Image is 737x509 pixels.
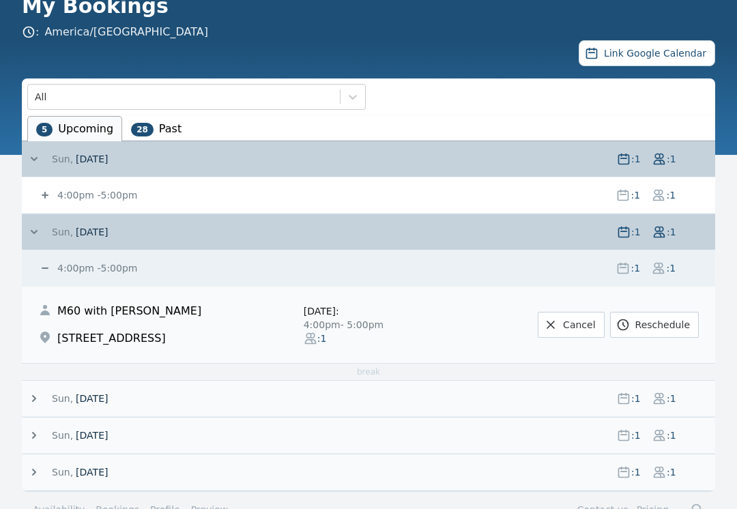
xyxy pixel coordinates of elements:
[304,319,437,332] div: 4:00pm - 5:00pm
[122,117,190,142] li: Past
[57,304,201,320] span: M60 with [PERSON_NAME]
[55,190,137,201] small: 4:00pm - 5:00pm
[304,305,437,319] div: [DATE] :
[55,263,137,274] small: 4:00pm - 5:00pm
[665,189,676,203] span: : 1
[22,25,208,41] span: :
[44,26,208,39] a: America/[GEOGRAPHIC_DATA]
[631,466,641,480] span: : 1
[631,392,641,406] span: : 1
[76,153,108,166] span: [DATE]
[76,429,108,443] span: [DATE]
[27,117,122,142] li: Upcoming
[76,392,108,406] span: [DATE]
[666,429,677,443] span: : 1
[57,331,166,347] span: [STREET_ADDRESS]
[38,262,715,276] button: 4:00pm -5:00pm :1:1
[27,429,715,443] button: Sun,[DATE]:1:1
[630,262,641,276] span: : 1
[666,153,677,166] span: : 1
[27,153,715,166] button: Sun,[DATE]:1:1
[27,466,715,480] button: Sun,[DATE]:1:1
[631,429,641,443] span: : 1
[52,153,73,166] span: Sun,
[666,466,677,480] span: : 1
[630,189,641,203] span: : 1
[317,332,328,346] span: : 1
[36,123,53,137] span: 5
[52,226,73,239] span: Sun,
[52,466,73,480] span: Sun,
[665,262,676,276] span: : 1
[666,226,677,239] span: : 1
[579,41,715,67] button: Link Google Calendar
[27,226,715,239] button: Sun,[DATE]:1:1
[35,91,46,104] div: All
[610,312,699,338] a: Reschedule
[27,392,715,406] button: Sun,[DATE]:1:1
[631,226,641,239] span: : 1
[631,153,641,166] span: : 1
[538,312,604,338] a: Cancel
[52,392,73,406] span: Sun,
[38,189,715,203] button: 4:00pm -5:00pm :1:1
[131,123,154,137] span: 28
[76,466,108,480] span: [DATE]
[666,392,677,406] span: : 1
[22,364,715,381] div: break
[52,429,73,443] span: Sun,
[76,226,108,239] span: [DATE]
